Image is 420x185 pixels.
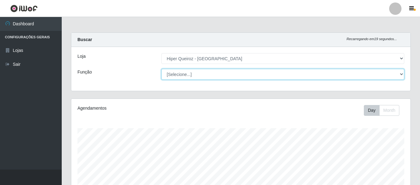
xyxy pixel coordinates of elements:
[379,105,399,116] button: Month
[364,105,399,116] div: First group
[77,53,85,60] label: Loja
[364,105,380,116] button: Day
[77,69,92,75] label: Função
[364,105,404,116] div: Toolbar with button groups
[77,37,92,42] strong: Buscar
[10,5,38,12] img: CoreUI Logo
[77,105,208,111] div: Agendamentos
[347,37,397,41] i: Recarregando em 19 segundos...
